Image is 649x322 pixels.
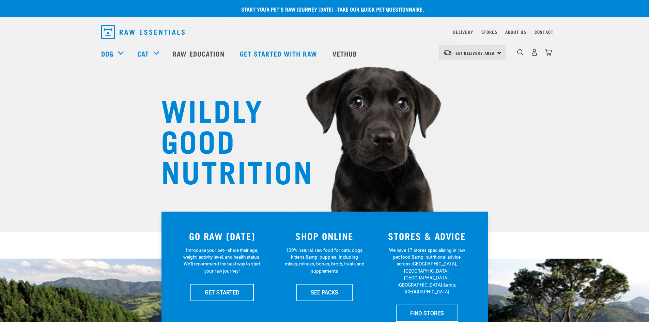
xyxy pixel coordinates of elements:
[233,40,326,67] a: Get started with Raw
[166,40,233,67] a: Raw Education
[277,231,372,241] h3: SHOP ONLINE
[505,31,526,33] a: About Us
[284,247,365,275] p: 100% natural, raw food for cats, dogs, kittens &amp; puppies. Including mixes, minces, bones, bro...
[531,49,538,56] img: user.png
[387,247,467,295] p: We have 17 stores specialising in raw pet food &amp; nutritional advice across [GEOGRAPHIC_DATA],...
[337,7,424,11] a: take our quick pet questionnaire.
[535,31,554,33] a: Contact
[175,231,269,241] h3: GO RAW [DATE]
[380,231,474,241] h3: STORES & ADVICE
[443,49,452,56] img: van-moving.png
[182,247,262,275] p: Introduce your pet—share their age, weight, activity level, and health status. We'll recommend th...
[161,94,297,186] h1: WILDLY GOOD NUTRITION
[453,31,473,33] a: Delivery
[190,284,254,301] a: GET STARTED
[296,284,353,301] a: SEE PACKS
[396,305,458,322] a: FIND STORES
[137,48,149,59] a: Cat
[101,48,113,59] a: Dog
[517,49,524,56] img: home-icon-1@2x.png
[481,31,497,33] a: Stores
[455,52,495,54] span: Set Delivery Area
[101,25,185,39] img: Raw Essentials Logo
[326,40,366,67] a: Vethub
[96,22,554,42] nav: dropdown navigation
[545,49,552,56] img: home-icon@2x.png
